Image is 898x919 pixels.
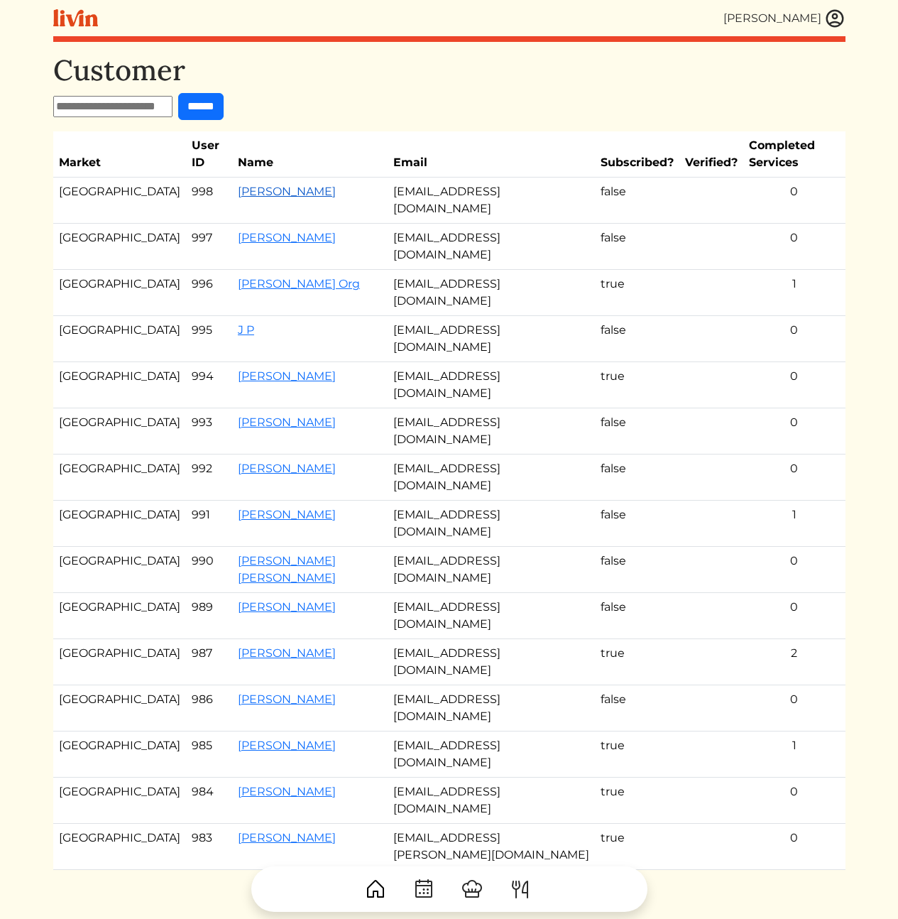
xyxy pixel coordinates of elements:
[595,316,679,362] td: false
[186,362,232,408] td: 994
[595,131,679,178] th: Subscribed?
[238,369,336,383] a: [PERSON_NAME]
[364,878,387,901] img: House-9bf13187bcbb5817f509fe5e7408150f90897510c4275e13d0d5fca38e0b5951.svg
[186,270,232,316] td: 996
[238,277,360,290] a: [PERSON_NAME] Org
[595,547,679,593] td: false
[595,362,679,408] td: true
[186,224,232,270] td: 997
[53,270,186,316] td: [GEOGRAPHIC_DATA]
[595,685,679,732] td: false
[238,185,336,198] a: [PERSON_NAME]
[595,408,679,455] td: false
[388,732,596,778] td: [EMAIL_ADDRESS][DOMAIN_NAME]
[595,778,679,824] td: true
[238,785,336,798] a: [PERSON_NAME]
[743,270,845,316] td: 1
[388,639,596,685] td: [EMAIL_ADDRESS][DOMAIN_NAME]
[186,408,232,455] td: 993
[388,778,596,824] td: [EMAIL_ADDRESS][DOMAIN_NAME]
[509,878,532,901] img: ForkKnife-55491504ffdb50bab0c1e09e7649658475375261d09fd45db06cec23bce548bf.svg
[388,316,596,362] td: [EMAIL_ADDRESS][DOMAIN_NAME]
[238,231,336,244] a: [PERSON_NAME]
[723,10,821,27] div: [PERSON_NAME]
[824,8,845,29] img: user_account-e6e16d2ec92f44fc35f99ef0dc9cddf60790bfa021a6ecb1c896eb5d2907b31c.svg
[186,593,232,639] td: 989
[595,639,679,685] td: true
[186,178,232,224] td: 998
[388,224,596,270] td: [EMAIL_ADDRESS][DOMAIN_NAME]
[388,501,596,547] td: [EMAIL_ADDRESS][DOMAIN_NAME]
[186,455,232,501] td: 992
[743,455,845,501] td: 0
[595,824,679,870] td: true
[743,362,845,408] td: 0
[53,131,186,178] th: Market
[238,646,336,660] a: [PERSON_NAME]
[743,547,845,593] td: 0
[186,131,232,178] th: User ID
[53,824,186,870] td: [GEOGRAPHIC_DATA]
[186,501,232,547] td: 991
[388,824,596,870] td: [EMAIL_ADDRESS][PERSON_NAME][DOMAIN_NAME]
[595,270,679,316] td: true
[743,178,845,224] td: 0
[238,554,336,584] a: [PERSON_NAME] [PERSON_NAME]
[743,639,845,685] td: 2
[743,224,845,270] td: 0
[743,778,845,824] td: 0
[238,323,254,337] a: J P
[743,593,845,639] td: 0
[595,455,679,501] td: false
[595,178,679,224] td: false
[53,501,186,547] td: [GEOGRAPHIC_DATA]
[53,9,98,27] img: livin-logo-a0d97d1a881af30f6274990eb6222085a2533c92bbd1e4f22c21b4f0d0e3210c.svg
[743,824,845,870] td: 0
[595,224,679,270] td: false
[679,131,743,178] th: Verified?
[238,508,336,521] a: [PERSON_NAME]
[53,639,186,685] td: [GEOGRAPHIC_DATA]
[388,270,596,316] td: [EMAIL_ADDRESS][DOMAIN_NAME]
[53,178,186,224] td: [GEOGRAPHIC_DATA]
[388,593,596,639] td: [EMAIL_ADDRESS][DOMAIN_NAME]
[238,415,336,429] a: [PERSON_NAME]
[743,685,845,732] td: 0
[595,501,679,547] td: false
[461,878,483,901] img: ChefHat-a374fb509e4f37eb0702ca99f5f64f3b6956810f32a249b33092029f8484b388.svg
[53,593,186,639] td: [GEOGRAPHIC_DATA]
[238,831,336,844] a: [PERSON_NAME]
[595,732,679,778] td: true
[388,131,596,178] th: Email
[186,778,232,824] td: 984
[186,316,232,362] td: 995
[743,131,845,178] th: Completed Services
[388,362,596,408] td: [EMAIL_ADDRESS][DOMAIN_NAME]
[53,685,186,732] td: [GEOGRAPHIC_DATA]
[388,408,596,455] td: [EMAIL_ADDRESS][DOMAIN_NAME]
[53,224,186,270] td: [GEOGRAPHIC_DATA]
[53,455,186,501] td: [GEOGRAPHIC_DATA]
[53,732,186,778] td: [GEOGRAPHIC_DATA]
[53,778,186,824] td: [GEOGRAPHIC_DATA]
[412,878,435,901] img: CalendarDots-5bcf9d9080389f2a281d69619e1c85352834be518fbc73d9501aef674afc0d57.svg
[238,692,336,706] a: [PERSON_NAME]
[388,685,596,732] td: [EMAIL_ADDRESS][DOMAIN_NAME]
[186,732,232,778] td: 985
[743,316,845,362] td: 0
[186,639,232,685] td: 987
[186,824,232,870] td: 983
[238,739,336,752] a: [PERSON_NAME]
[186,547,232,593] td: 990
[388,455,596,501] td: [EMAIL_ADDRESS][DOMAIN_NAME]
[388,178,596,224] td: [EMAIL_ADDRESS][DOMAIN_NAME]
[743,501,845,547] td: 1
[53,408,186,455] td: [GEOGRAPHIC_DATA]
[53,362,186,408] td: [GEOGRAPHIC_DATA]
[232,131,388,178] th: Name
[238,600,336,614] a: [PERSON_NAME]
[53,547,186,593] td: [GEOGRAPHIC_DATA]
[53,53,845,87] h1: Customer
[743,732,845,778] td: 1
[388,547,596,593] td: [EMAIL_ADDRESS][DOMAIN_NAME]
